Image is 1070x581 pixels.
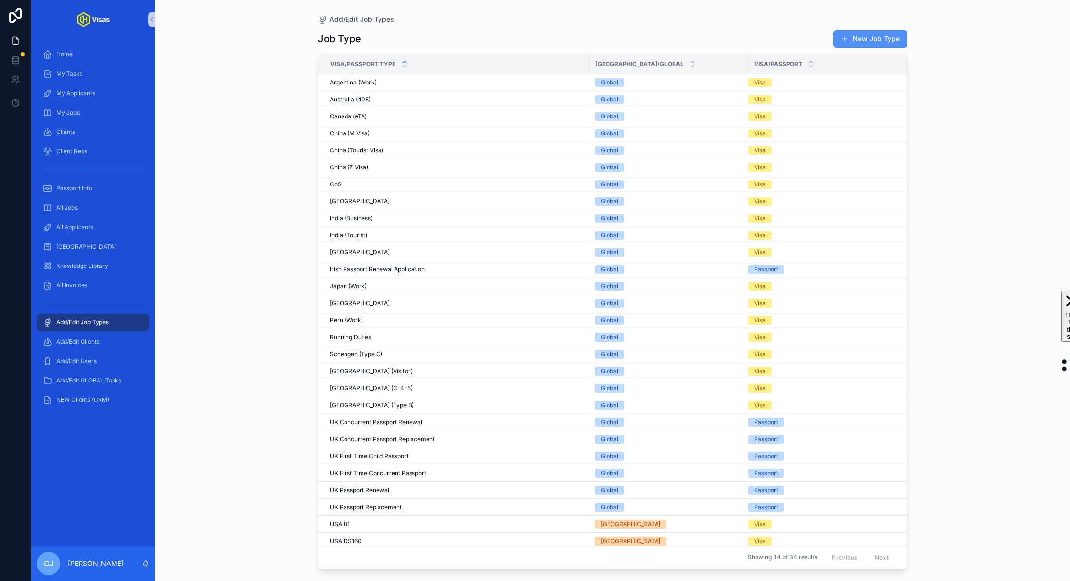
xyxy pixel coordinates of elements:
[748,248,911,257] a: Visa
[330,537,583,545] a: USA DS160
[748,95,911,104] a: Visa
[754,367,766,376] div: Visa
[595,197,742,206] a: Global
[37,218,149,236] a: All Applicants
[330,452,409,460] span: UK First Time Child Passport
[754,146,766,155] div: Visa
[601,316,618,325] div: Global
[754,163,766,172] div: Visa
[595,60,684,68] span: [GEOGRAPHIC_DATA]/Global
[330,384,583,392] a: [GEOGRAPHIC_DATA] (C-4-5)
[748,333,911,342] a: Visa
[330,232,583,239] a: India (Tourist)
[754,112,766,121] div: Visa
[330,96,583,103] a: Australia (408)
[330,486,389,494] span: UK Passport Renewal
[56,223,93,231] span: All Applicants
[330,130,583,137] a: China (M Visa)
[37,65,149,83] a: My Tasks
[748,78,911,87] a: Visa
[330,232,367,239] span: India (Tourist)
[37,123,149,141] a: Clients
[754,129,766,138] div: Visa
[56,243,116,250] span: [GEOGRAPHIC_DATA]
[601,384,618,393] div: Global
[330,215,373,222] span: India (Business)
[330,282,367,290] span: Japan (Work)
[601,401,618,410] div: Global
[601,163,618,172] div: Global
[56,109,80,116] span: My Jobs
[329,15,394,24] span: Add/Edit Job Types
[601,469,618,478] div: Global
[754,299,766,308] div: Visa
[748,367,911,376] a: Visa
[595,350,742,359] a: Global
[330,350,382,358] span: Schengen (Type C)
[754,350,766,359] div: Visa
[748,129,911,138] a: Visa
[754,503,778,512] div: Passport
[330,181,583,188] a: CoS
[595,333,742,342] a: Global
[601,333,618,342] div: Global
[754,333,766,342] div: Visa
[56,204,78,212] span: All Jobs
[595,299,742,308] a: Global
[37,46,149,63] a: Home
[595,435,742,444] a: Global
[595,520,742,529] a: [GEOGRAPHIC_DATA]
[748,350,911,359] a: Visa
[330,96,371,103] span: Australia (408)
[754,60,802,68] span: Visa/Passport
[748,503,911,512] a: Passport
[595,452,742,461] a: Global
[330,113,583,120] a: Canada (eTA)
[330,60,395,68] span: Visa/Passport Type
[754,231,766,240] div: Visa
[37,352,149,370] a: Add/Edit Users
[748,112,911,121] a: Visa
[330,249,583,256] a: [GEOGRAPHIC_DATA]
[37,84,149,102] a: My Applicants
[330,316,583,324] a: Peru (Work)
[330,401,583,409] a: [GEOGRAPHIC_DATA] (Type B)
[754,95,766,104] div: Visa
[601,231,618,240] div: Global
[601,486,618,495] div: Global
[601,350,618,359] div: Global
[330,435,435,443] span: UK Concurrent Passport Replacement
[595,367,742,376] a: Global
[56,128,75,136] span: Clients
[56,262,108,270] span: Knowledge Library
[595,214,742,223] a: Global
[595,384,742,393] a: Global
[330,401,414,409] span: [GEOGRAPHIC_DATA] (Type B)
[601,265,618,274] div: Global
[748,469,911,478] a: Passport
[754,384,766,393] div: Visa
[595,265,742,274] a: Global
[330,333,583,341] a: Running Duties
[330,503,583,511] a: UK Passport Replacement
[318,15,394,24] a: Add/Edit Job Types
[37,314,149,331] a: Add/Edit Job Types
[754,78,766,87] div: Visa
[44,558,54,569] span: CJ
[37,199,149,216] a: All Jobs
[748,452,911,461] a: Passport
[330,266,425,273] span: Irish Passport Renewal Application
[833,30,907,48] button: New Job Type
[748,486,911,495] a: Passport
[601,282,618,291] div: Global
[595,112,742,121] a: Global
[754,520,766,529] div: Visa
[601,520,660,529] div: [GEOGRAPHIC_DATA]
[330,384,412,392] span: [GEOGRAPHIC_DATA] (C-4-5)
[601,503,618,512] div: Global
[330,266,583,273] a: Irish Passport Renewal Application
[330,164,368,171] span: China (Z Visa)
[56,338,99,346] span: Add/Edit Clients
[318,32,361,46] h1: Job Type
[330,367,583,375] a: [GEOGRAPHIC_DATA] (Visitor)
